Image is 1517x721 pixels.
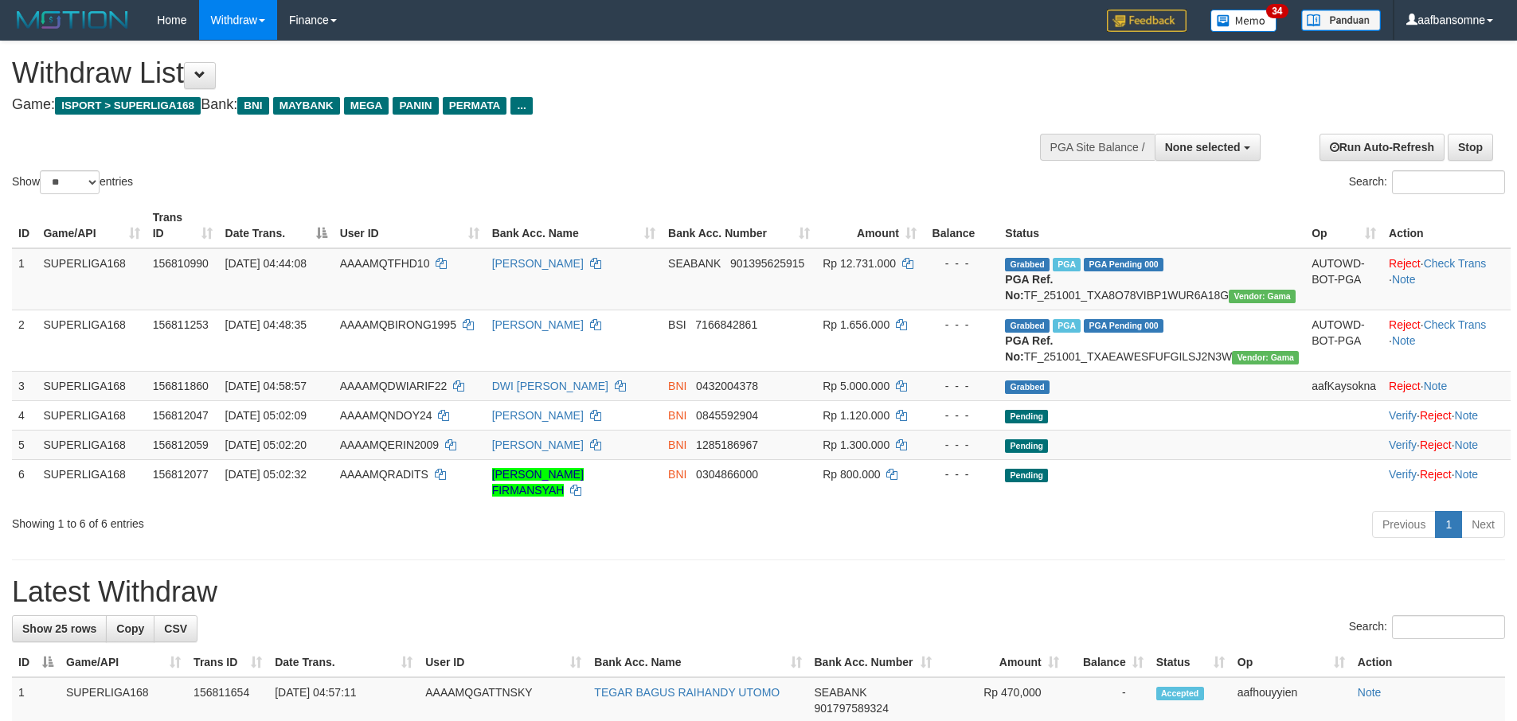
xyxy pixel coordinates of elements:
[153,257,209,270] span: 156810990
[40,170,100,194] select: Showentries
[12,170,133,194] label: Show entries
[696,438,758,451] span: Copy 1285186967 to clipboard
[1382,203,1511,248] th: Action
[37,400,146,430] td: SUPERLIGA168
[668,438,686,451] span: BNI
[225,438,307,451] span: [DATE] 05:02:20
[594,686,780,699] a: TEGAR BAGUS RAIHANDY UTOMO
[1461,511,1505,538] a: Next
[696,468,758,481] span: Copy 0304866000 to clipboard
[1435,511,1462,538] a: 1
[340,438,440,451] span: AAAAMQERIN2009
[1301,10,1381,31] img: panduan.png
[1389,380,1421,392] a: Reject
[929,407,992,423] div: - - -
[1389,409,1417,422] a: Verify
[225,380,307,392] span: [DATE] 04:58:57
[153,468,209,481] span: 156812077
[999,248,1305,310] td: TF_251001_TXA8O78VIBP1WUR6A18G
[344,97,389,115] span: MEGA
[1382,248,1511,310] td: · ·
[668,257,721,270] span: SEABANK
[999,203,1305,248] th: Status
[153,409,209,422] span: 156812047
[12,97,995,113] h4: Game: Bank:
[929,466,992,482] div: - - -
[12,203,37,248] th: ID
[1005,319,1050,333] span: Grabbed
[929,437,992,453] div: - - -
[492,257,584,270] a: [PERSON_NAME]
[1005,469,1048,482] span: Pending
[1156,687,1204,700] span: Accepted
[334,203,486,248] th: User ID: activate to sort column ascending
[1420,468,1452,481] a: Reject
[116,622,144,635] span: Copy
[1392,170,1505,194] input: Search:
[668,409,686,422] span: BNI
[12,248,37,310] td: 1
[923,203,999,248] th: Balance
[393,97,438,115] span: PANIN
[1392,615,1505,639] input: Search:
[1382,400,1511,430] td: · ·
[1420,438,1452,451] a: Reject
[37,248,146,310] td: SUPERLIGA168
[696,409,758,422] span: Copy 0845592904 to clipboard
[1150,648,1231,677] th: Status: activate to sort column ascending
[1424,380,1448,392] a: Note
[164,622,187,635] span: CSV
[37,459,146,505] td: SUPERLIGA168
[12,400,37,430] td: 4
[1053,319,1081,333] span: Marked by aafchoeunmanni
[1389,318,1421,331] a: Reject
[929,317,992,333] div: - - -
[1305,203,1382,248] th: Op: activate to sort column ascending
[12,310,37,371] td: 2
[1382,459,1511,505] td: · ·
[1005,334,1053,363] b: PGA Ref. No:
[1155,134,1261,161] button: None selected
[1065,648,1150,677] th: Balance: activate to sort column ascending
[187,648,268,677] th: Trans ID: activate to sort column ascending
[340,318,456,331] span: AAAAMQBIRONG1995
[1229,290,1296,303] span: Vendor URL: https://trx31.1velocity.biz
[823,409,889,422] span: Rp 1.120.000
[1005,380,1050,394] span: Grabbed
[1005,273,1053,302] b: PGA Ref. No:
[1053,258,1081,271] span: Marked by aafandaneth
[696,380,758,392] span: Copy 0432004378 to clipboard
[1382,310,1511,371] td: · ·
[938,648,1065,677] th: Amount: activate to sort column ascending
[823,380,889,392] span: Rp 5.000.000
[823,438,889,451] span: Rp 1.300.000
[1165,141,1241,154] span: None selected
[37,310,146,371] td: SUPERLIGA168
[153,438,209,451] span: 156812059
[12,615,107,642] a: Show 25 rows
[668,468,686,481] span: BNI
[492,468,584,497] a: [PERSON_NAME] FIRMANSYAH
[12,459,37,505] td: 6
[340,409,432,422] span: AAAAMQNDOY24
[1232,351,1299,364] span: Vendor URL: https://trx31.1velocity.biz
[153,318,209,331] span: 156811253
[1358,686,1382,699] a: Note
[154,615,197,642] a: CSV
[588,648,807,677] th: Bank Acc. Name: activate to sort column ascending
[662,203,816,248] th: Bank Acc. Number: activate to sort column ascending
[1040,134,1155,161] div: PGA Site Balance /
[492,380,608,392] a: DWI [PERSON_NAME]
[340,380,448,392] span: AAAAMQDWIARIF22
[106,615,154,642] a: Copy
[237,97,268,115] span: BNI
[1084,319,1163,333] span: PGA Pending
[1266,4,1288,18] span: 34
[1107,10,1187,32] img: Feedback.jpg
[340,257,430,270] span: AAAAMQTFHD10
[1420,409,1452,422] a: Reject
[1455,409,1479,422] a: Note
[492,318,584,331] a: [PERSON_NAME]
[1210,10,1277,32] img: Button%20Memo.svg
[999,310,1305,371] td: TF_251001_TXAEAWESFUFGILSJ2N3W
